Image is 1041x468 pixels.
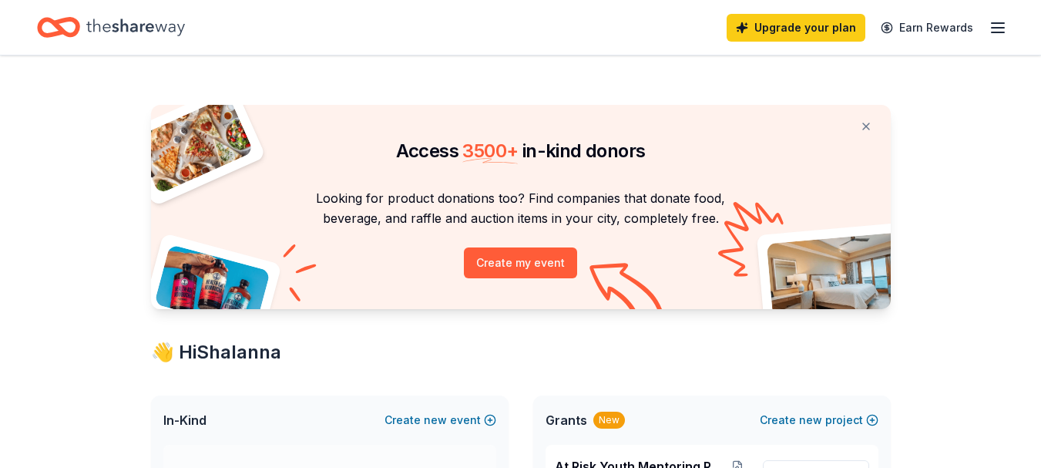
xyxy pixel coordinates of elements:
button: Createnewproject [760,411,878,429]
a: Upgrade your plan [727,14,865,42]
span: Access in-kind donors [396,140,646,162]
span: 3500 + [462,140,518,162]
span: Grants [546,411,587,429]
span: new [424,411,447,429]
p: Looking for product donations too? Find companies that donate food, beverage, and raffle and auct... [170,188,872,229]
div: 👋 Hi Shalanna [151,340,891,365]
img: Curvy arrow [589,263,667,321]
span: new [799,411,822,429]
button: Createnewevent [384,411,496,429]
div: New [593,412,625,429]
a: Earn Rewards [871,14,982,42]
span: In-Kind [163,411,207,429]
button: Create my event [464,247,577,278]
img: Pizza [133,96,254,194]
a: Home [37,9,185,45]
